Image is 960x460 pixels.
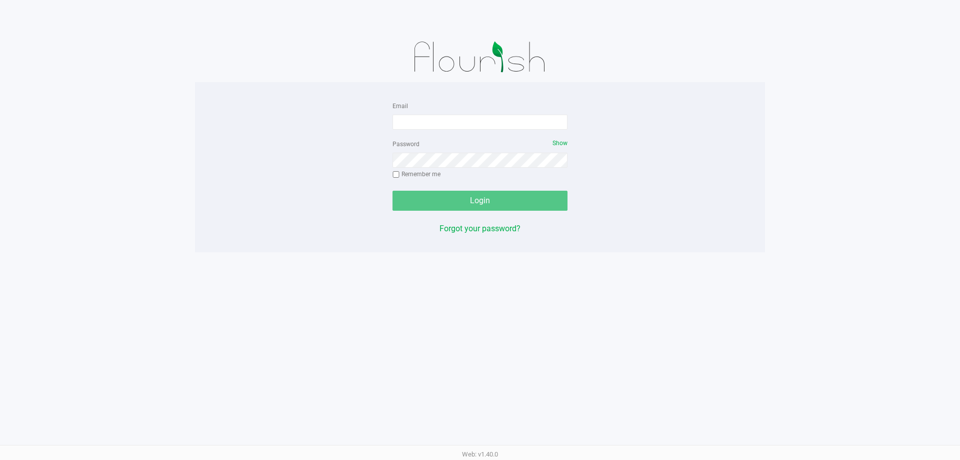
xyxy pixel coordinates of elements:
button: Forgot your password? [439,223,520,235]
span: Web: v1.40.0 [462,450,498,458]
label: Email [392,102,408,111]
label: Password [392,140,419,149]
input: Remember me [392,171,399,178]
label: Remember me [392,170,440,179]
span: Show [552,140,567,147]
